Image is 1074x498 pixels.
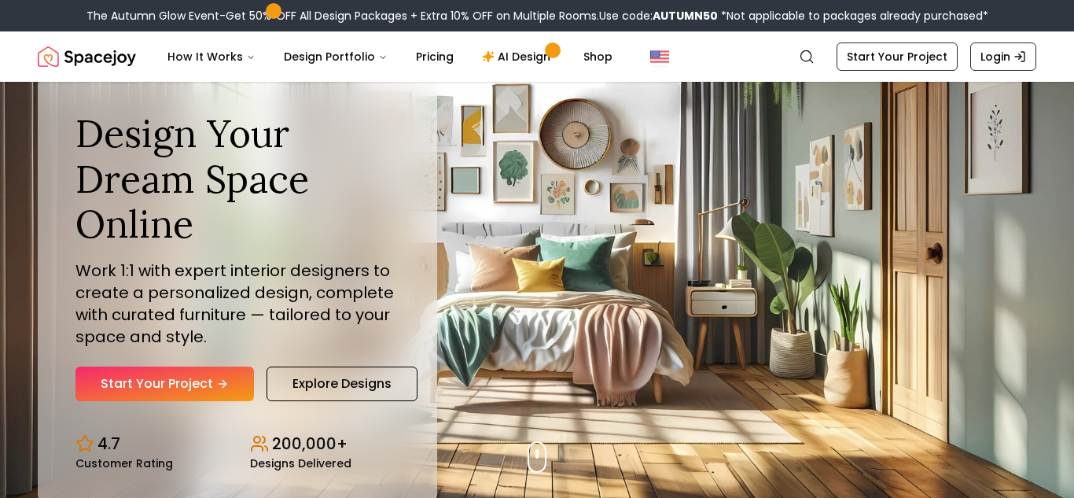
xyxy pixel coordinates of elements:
a: Shop [571,41,625,72]
small: Designs Delivered [250,458,351,469]
button: Design Portfolio [271,41,400,72]
span: *Not applicable to packages already purchased* [718,8,988,24]
b: AUTUMN50 [653,8,718,24]
div: The Autumn Glow Event-Get 50% OFF All Design Packages + Extra 10% OFF on Multiple Rooms. [86,8,988,24]
p: 4.7 [97,433,120,455]
p: 200,000+ [272,433,348,455]
p: Work 1:1 with expert interior designers to create a personalized design, complete with curated fu... [75,260,399,348]
span: Use code: [599,8,718,24]
a: Login [970,42,1036,71]
small: Customer Rating [75,458,173,469]
a: Pricing [403,41,466,72]
h1: Design Your Dream Space Online [75,111,399,247]
div: Design stats [75,420,399,469]
img: Spacejoy Logo [38,41,136,72]
a: Start Your Project [837,42,958,71]
img: United States [650,47,669,66]
a: Spacejoy [38,41,136,72]
button: How It Works [155,41,268,72]
nav: Main [155,41,625,72]
a: Explore Designs [267,367,417,401]
a: Start Your Project [75,367,254,401]
a: AI Design [469,41,568,72]
nav: Global [38,31,1036,82]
